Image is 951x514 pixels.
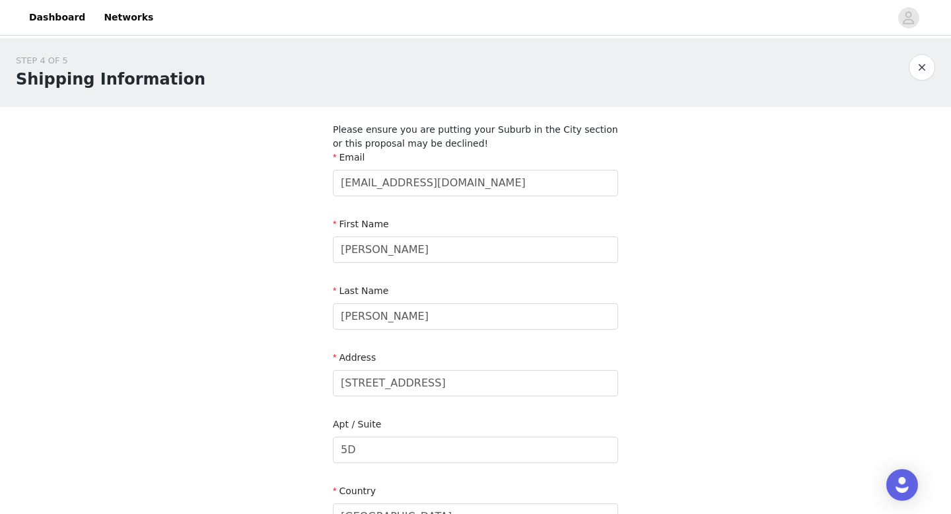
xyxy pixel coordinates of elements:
[333,352,376,363] label: Address
[902,7,915,28] div: avatar
[333,152,365,163] label: Email
[886,469,918,501] div: Open Intercom Messenger
[16,54,205,67] div: STEP 4 OF 5
[333,285,388,296] label: Last Name
[333,123,618,151] p: Please ensure you are putting your Suburb in the City section or this proposal may be declined!
[333,219,389,229] label: First Name
[21,3,93,32] a: Dashboard
[333,419,381,429] label: Apt / Suite
[16,67,205,91] h1: Shipping Information
[96,3,161,32] a: Networks
[333,486,376,496] label: Country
